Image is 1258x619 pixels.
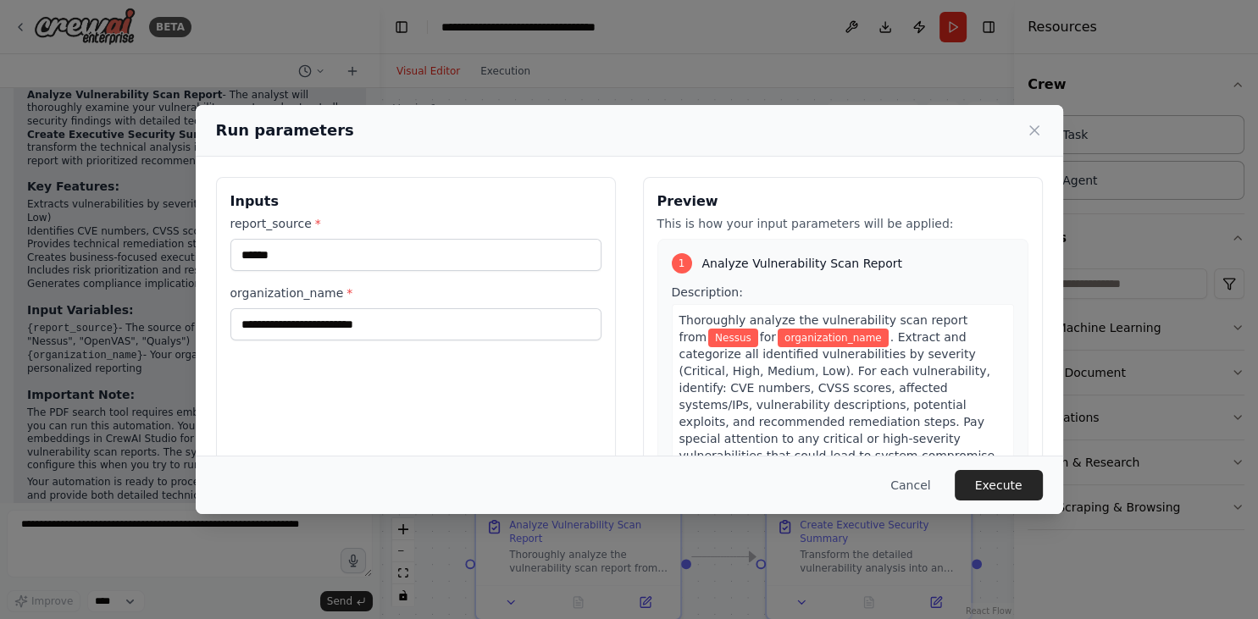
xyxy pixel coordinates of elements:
[679,313,968,344] span: Thoroughly analyze the vulnerability scan report from
[230,191,601,212] h3: Inputs
[230,215,601,232] label: report_source
[230,285,601,301] label: organization_name
[672,253,692,274] div: 1
[702,255,903,272] span: Analyze Vulnerability Scan Report
[657,215,1028,232] p: This is how your input parameters will be applied:
[657,191,1028,212] h3: Preview
[679,330,999,479] span: . Extract and categorize all identified vulnerabilities by severity (Critical, High, Medium, Low)...
[760,330,776,344] span: for
[216,119,354,142] h2: Run parameters
[672,285,743,299] span: Description:
[877,470,944,500] button: Cancel
[955,470,1043,500] button: Execute
[778,329,889,347] span: Variable: organization_name
[708,329,758,347] span: Variable: report_source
